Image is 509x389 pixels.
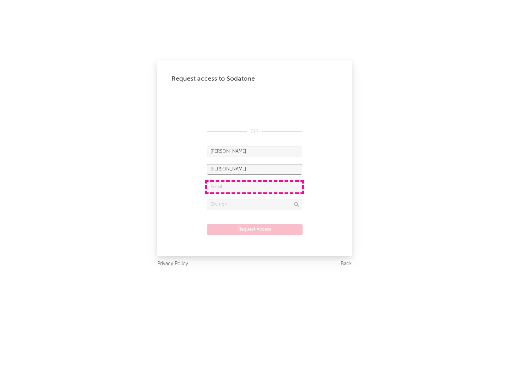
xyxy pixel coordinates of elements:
[207,182,302,192] input: Email
[157,260,188,268] a: Privacy Policy
[207,164,302,175] input: Last Name
[207,224,303,235] button: Request Access
[207,199,302,210] input: Division
[171,75,338,83] div: Request access to Sodatone
[207,146,302,157] input: First Name
[341,260,352,268] a: Back
[207,127,302,136] div: OR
